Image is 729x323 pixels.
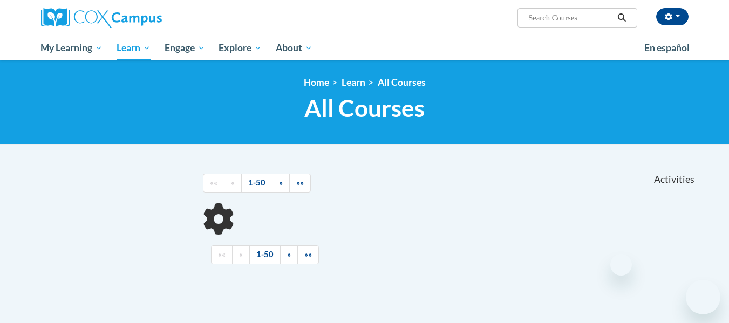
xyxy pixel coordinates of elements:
a: 1-50 [241,174,272,193]
span: Engage [165,42,205,54]
a: Begining [211,245,233,264]
button: Search [614,11,630,24]
span: All Courses [304,94,425,122]
span: «« [218,250,226,259]
iframe: Close message [610,254,632,276]
a: End [289,174,311,193]
a: Previous [232,245,250,264]
span: Activities [654,174,694,185]
a: 1-50 [249,245,281,264]
span: »» [304,250,312,259]
a: Explore [212,36,269,60]
a: All Courses [378,77,426,88]
iframe: Button to launch messaging window [686,280,720,314]
a: Previous [224,174,242,193]
span: En español [644,42,690,53]
a: End [297,245,319,264]
div: Main menu [25,36,705,60]
a: Cox Campus [41,8,246,28]
a: Learn [110,36,158,60]
span: My Learning [40,42,103,54]
span: » [287,250,291,259]
a: Home [304,77,329,88]
a: Begining [203,174,224,193]
input: Search Courses [527,11,614,24]
button: Account Settings [656,8,689,25]
a: Next [280,245,298,264]
a: Learn [342,77,365,88]
a: Engage [158,36,212,60]
span: » [279,178,283,187]
span: »» [296,178,304,187]
a: About [269,36,319,60]
img: Cox Campus [41,8,162,28]
span: Explore [219,42,262,54]
span: « [239,250,243,259]
a: En español [637,37,697,59]
a: My Learning [34,36,110,60]
span: « [231,178,235,187]
span: About [276,42,312,54]
span: «« [210,178,217,187]
a: Next [272,174,290,193]
span: Learn [117,42,151,54]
